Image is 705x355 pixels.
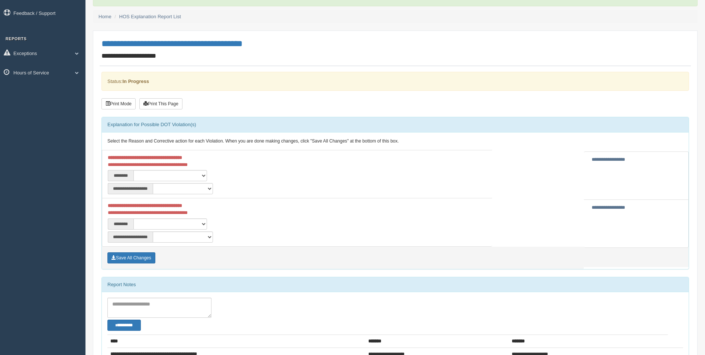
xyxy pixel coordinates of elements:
[122,79,149,84] strong: In Progress
[101,98,136,109] button: Print Mode
[119,14,181,19] a: HOS Explanation Report List
[102,277,689,292] div: Report Notes
[101,72,689,91] div: Status:
[98,14,111,19] a: Home
[107,252,155,263] button: Save
[102,132,689,150] div: Select the Reason and Corrective action for each Violation. When you are done making changes, cli...
[139,98,182,109] button: Print This Page
[102,117,689,132] div: Explanation for Possible DOT Violation(s)
[107,320,141,331] button: Change Filter Options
